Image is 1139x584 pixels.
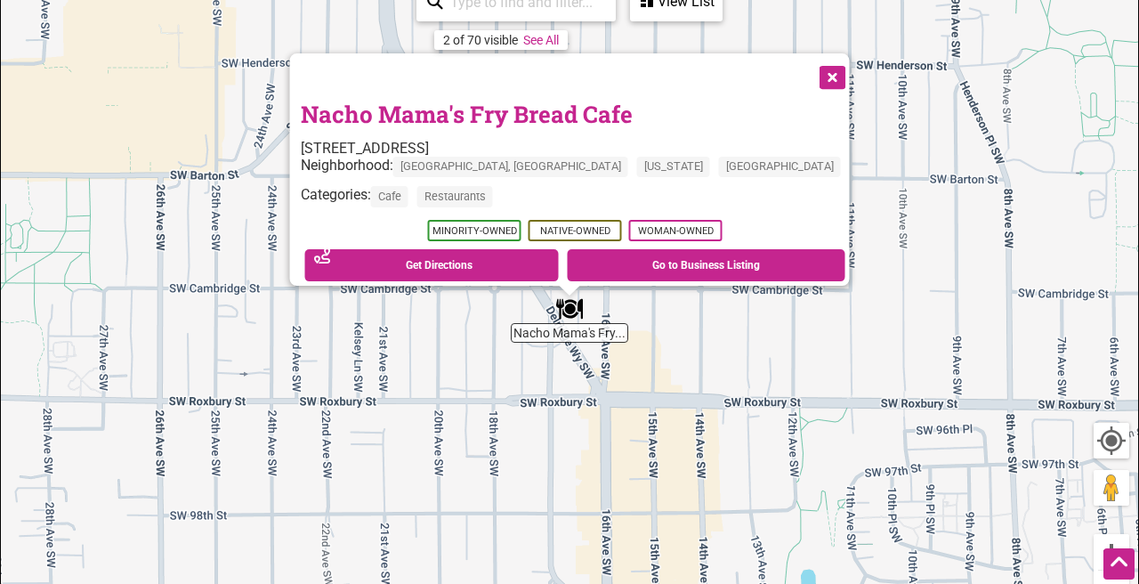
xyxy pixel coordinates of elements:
[637,157,710,177] span: [US_STATE]
[301,99,633,129] a: Nacho Mama's Fry Bread Cafe
[1094,423,1129,458] button: Your Location
[301,186,850,215] div: Categories:
[719,157,841,177] span: [GEOGRAPHIC_DATA]
[1094,534,1129,570] button: Zoom in
[371,186,408,207] span: Cafe
[301,157,850,186] div: Neighborhood:
[556,296,583,322] div: Nacho Mama's Fry Bread Cafe
[809,53,853,98] button: Close
[523,33,559,47] a: See All
[529,220,622,241] span: Native-Owned
[305,249,559,281] a: Get Directions
[1094,470,1129,506] button: Drag Pegman onto the map to open Street View
[443,33,518,47] div: 2 of 70 visible
[417,186,493,207] span: Restaurants
[393,157,628,177] span: [GEOGRAPHIC_DATA], [GEOGRAPHIC_DATA]
[629,220,723,241] span: Woman-Owned
[1103,548,1135,580] div: Scroll Back to Top
[428,220,521,241] span: Minority-Owned
[301,140,850,157] div: [STREET_ADDRESS]
[567,249,845,281] a: Go to Business Listing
